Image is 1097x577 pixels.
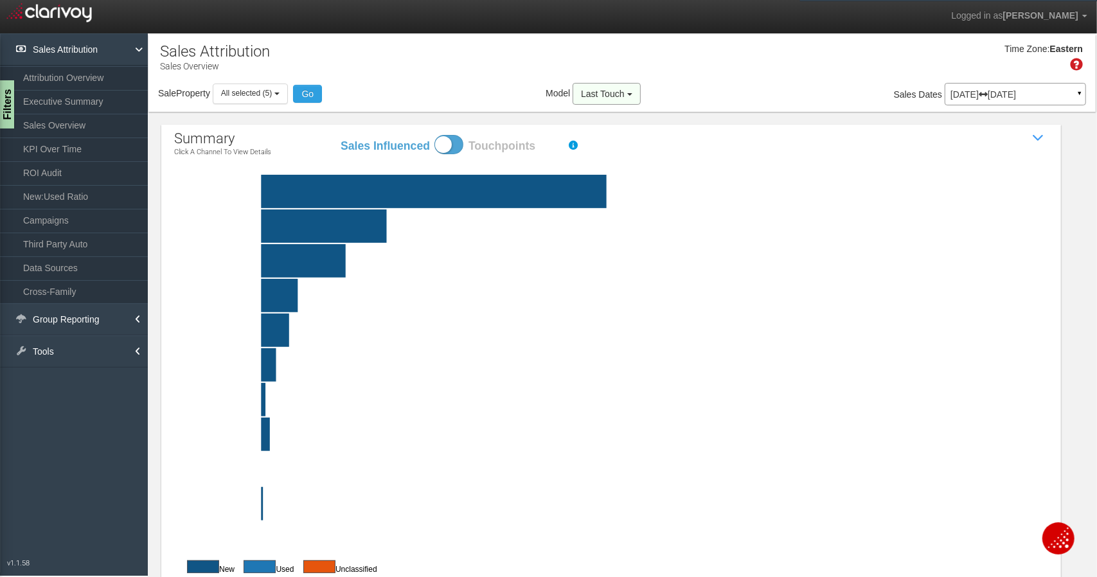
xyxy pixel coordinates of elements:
span: [PERSON_NAME] [1003,10,1078,21]
rect: organic search|58|52|0 [205,209,1079,243]
label: Touchpoints [468,138,558,154]
button: All selected (5) [213,84,288,103]
p: Click a channel to view details [174,148,271,156]
button: Go [293,85,322,103]
button: Used [303,560,335,573]
span: Sales [894,89,916,100]
span: Logged in as [951,10,1003,21]
h1: Sales Attribution [160,43,270,60]
button: Used [244,560,276,573]
i: Show / Hide Sales Attribution Chart [1029,129,1048,148]
span: Sale [158,88,176,98]
div: New [181,560,235,575]
div: Unclassified [297,560,377,575]
span: All selected (5) [221,89,272,98]
div: Used [237,560,294,575]
rect: website tools|39|38|0 [205,244,1079,278]
rect: social|1|1|0 [205,487,1079,520]
span: Last Touch [581,89,624,99]
rect: other|0|2|0 [205,452,1079,486]
p: [DATE] [DATE] [950,90,1080,99]
a: ▼ [1074,86,1085,107]
span: summary [174,130,235,146]
button: Last Touch [573,83,640,105]
a: Logged in as[PERSON_NAME] [941,1,1097,31]
rect: third party auto|160|164|0 [205,175,1079,208]
rect: paid search|7|8|0 [205,348,1079,382]
rect: equity mining|4|0|0 [205,418,1079,451]
rect: tier one|2|3|0 [205,383,1079,416]
label: Sales Influenced [340,138,430,154]
rect: direct|17|20|0 [205,279,1079,312]
rect: email|13|4|0 [205,314,1079,347]
span: Dates [919,89,943,100]
div: Eastern [1050,43,1083,56]
p: Sales Overview [160,56,270,73]
div: Time Zone: [1000,43,1049,56]
button: New [187,560,219,573]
